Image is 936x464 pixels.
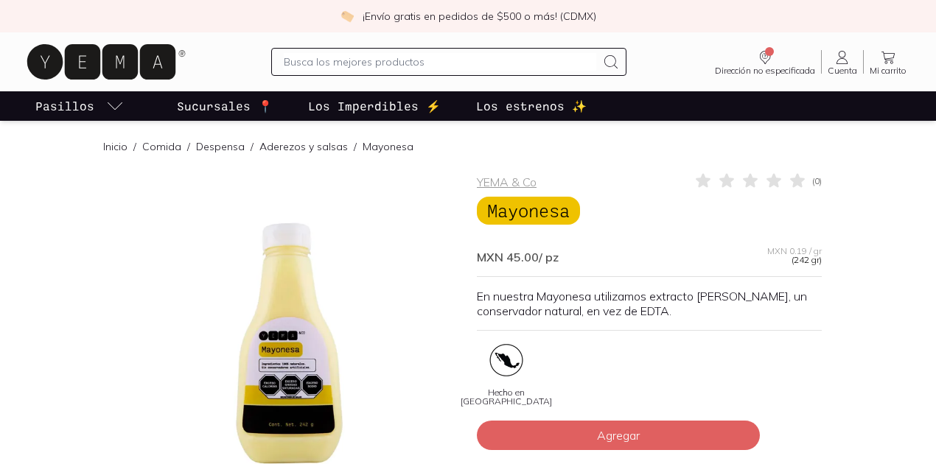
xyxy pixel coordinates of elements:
[822,49,863,75] a: Cuenta
[259,140,348,153] a: Aderezos y salsas
[305,91,444,121] a: Los Imperdibles ⚡️
[363,9,596,24] p: ¡Envío gratis en pedidos de $500 o más! (CDMX)
[363,139,413,154] p: Mayonesa
[128,139,142,154] span: /
[477,250,559,264] span: MXN 45.00 / pz
[32,91,127,121] a: pasillo-todos-link
[473,91,590,121] a: Los estrenos ✨
[142,140,181,153] a: Comida
[196,140,245,153] a: Despensa
[828,66,857,75] span: Cuenta
[812,177,822,186] span: ( 0 )
[340,10,354,23] img: check
[792,256,822,264] span: (242 gr)
[308,97,441,115] p: Los Imperdibles ⚡️
[864,49,912,75] a: Mi carrito
[181,139,196,154] span: /
[477,421,760,450] button: Agregar
[477,175,537,189] a: YEMA & Co
[477,197,580,225] span: Mayonesa
[709,49,821,75] a: Dirección no especificada
[284,53,596,71] input: Busca los mejores productos
[245,139,259,154] span: /
[715,66,815,75] span: Dirección no especificada
[348,139,363,154] span: /
[597,428,640,443] span: Agregar
[477,289,822,318] p: En nuestra Mayonesa utilizamos extracto [PERSON_NAME], un conservador natural, en vez de EDTA.
[174,91,276,121] a: Sucursales 📍
[476,97,587,115] p: Los estrenos ✨
[461,388,552,406] span: Hecho en [GEOGRAPHIC_DATA]
[103,140,128,153] a: Inicio
[35,97,94,115] p: Pasillos
[489,342,524,378] img: artboard-3-copy-22x_c9daec04-8bad-4784-930e-66672e948571=fwebp-q70-w96
[177,97,273,115] p: Sucursales 📍
[767,247,822,256] span: MXN 0.19 / gr
[870,66,907,75] span: Mi carrito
